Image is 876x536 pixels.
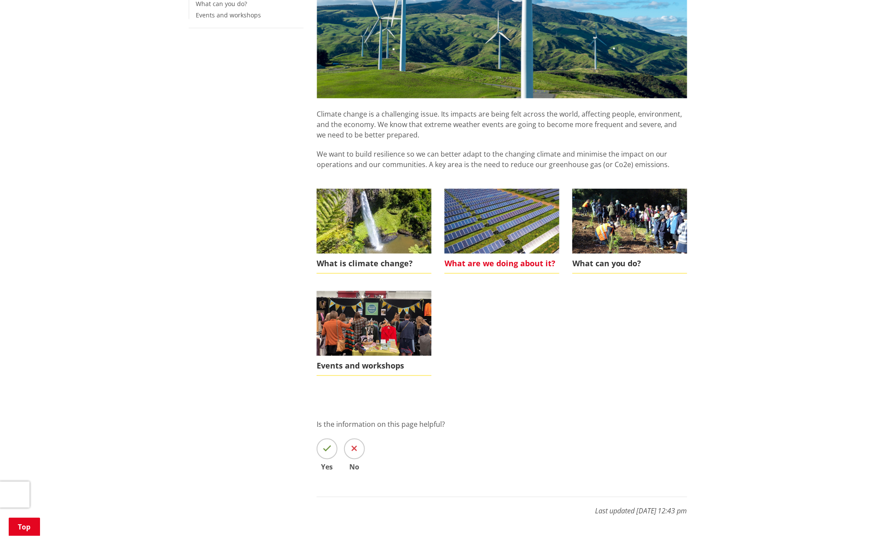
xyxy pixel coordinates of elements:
[317,291,431,355] img: Waste minimisation events and workshops
[317,189,431,274] a: What is climate change?
[317,464,338,471] span: Yes
[317,149,687,180] p: We want to build resilience so we can better adapt to the changing climate and minimise the impac...
[445,254,559,274] span: What are we doing about it?
[317,98,687,140] p: Climate change is a challenging issue. Its impacts are being felt across the world, affecting peo...
[572,189,687,253] img: Tuakau Primary School and volunteers planting over 1000 new plants
[9,518,40,536] a: Top
[836,499,867,531] iframe: Messenger Launcher
[196,11,261,19] a: Events and workshops
[344,464,365,471] span: No
[445,189,559,253] img: solar panels
[317,356,431,376] span: Events and workshops
[317,189,431,253] img: Bridal Veil Falls, Raglan
[317,419,687,430] p: Is the information on this page helpful?
[317,254,431,274] span: What is climate change?
[445,189,559,274] a: What are we doing about it?
[572,189,687,274] a: What can you do?
[317,291,431,376] a: Events and workshops
[317,497,687,516] p: Last updated [DATE] 12:43 pm
[572,254,687,274] span: What can you do?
